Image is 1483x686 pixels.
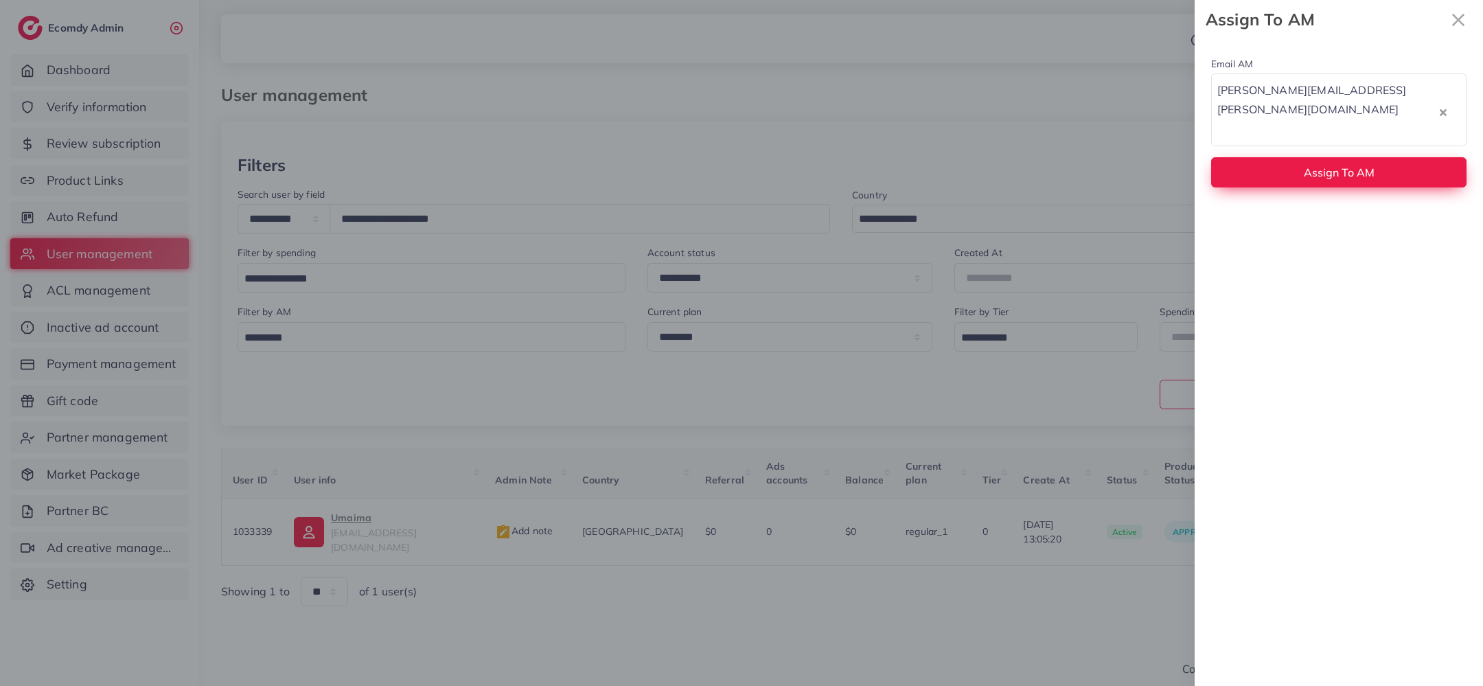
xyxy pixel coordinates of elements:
button: Close [1445,5,1472,34]
div: Search for option [1211,73,1467,146]
span: [PERSON_NAME][EMAIL_ADDRESS][PERSON_NAME][DOMAIN_NAME] [1215,80,1435,120]
input: Search for option [1213,122,1436,144]
strong: Assign To AM [1206,8,1445,32]
svg: x [1445,6,1472,34]
button: Assign To AM [1211,157,1467,187]
span: Assign To AM [1304,165,1375,179]
label: Email AM [1211,57,1253,71]
button: Clear Selected [1440,104,1447,119]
